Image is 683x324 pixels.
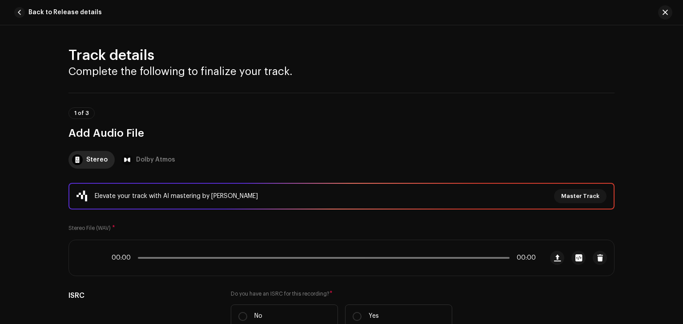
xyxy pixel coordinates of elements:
p: Yes [369,312,379,321]
h3: Add Audio File [68,126,615,140]
span: 00:00 [513,254,536,261]
span: Master Track [561,187,599,205]
div: Dolby Atmos [136,151,175,169]
h3: Complete the following to finalize your track. [68,64,615,79]
h5: ISRC [68,290,217,301]
button: Master Track [554,189,607,203]
div: Elevate your track with AI mastering by [PERSON_NAME] [95,191,258,202]
label: Do you have an ISRC for this recording? [231,290,452,297]
p: No [254,312,262,321]
h2: Track details [68,47,615,64]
